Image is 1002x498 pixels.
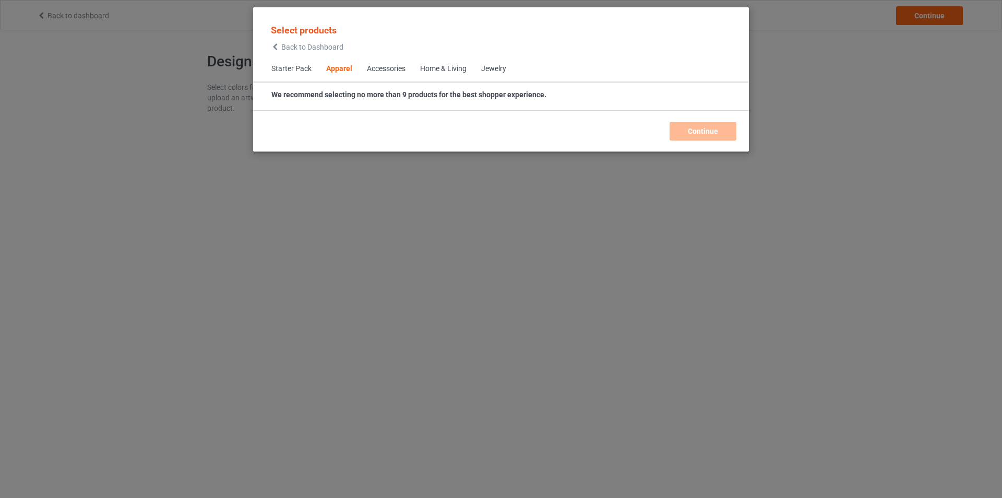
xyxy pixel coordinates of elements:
span: Back to Dashboard [281,43,343,51]
span: Starter Pack [264,56,319,82]
div: Accessories [367,64,405,74]
div: Apparel [326,64,352,74]
div: Home & Living [420,64,467,74]
span: Select products [271,25,337,36]
div: Jewelry [481,64,506,74]
strong: We recommend selecting no more than 9 products for the best shopper experience. [271,90,546,99]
